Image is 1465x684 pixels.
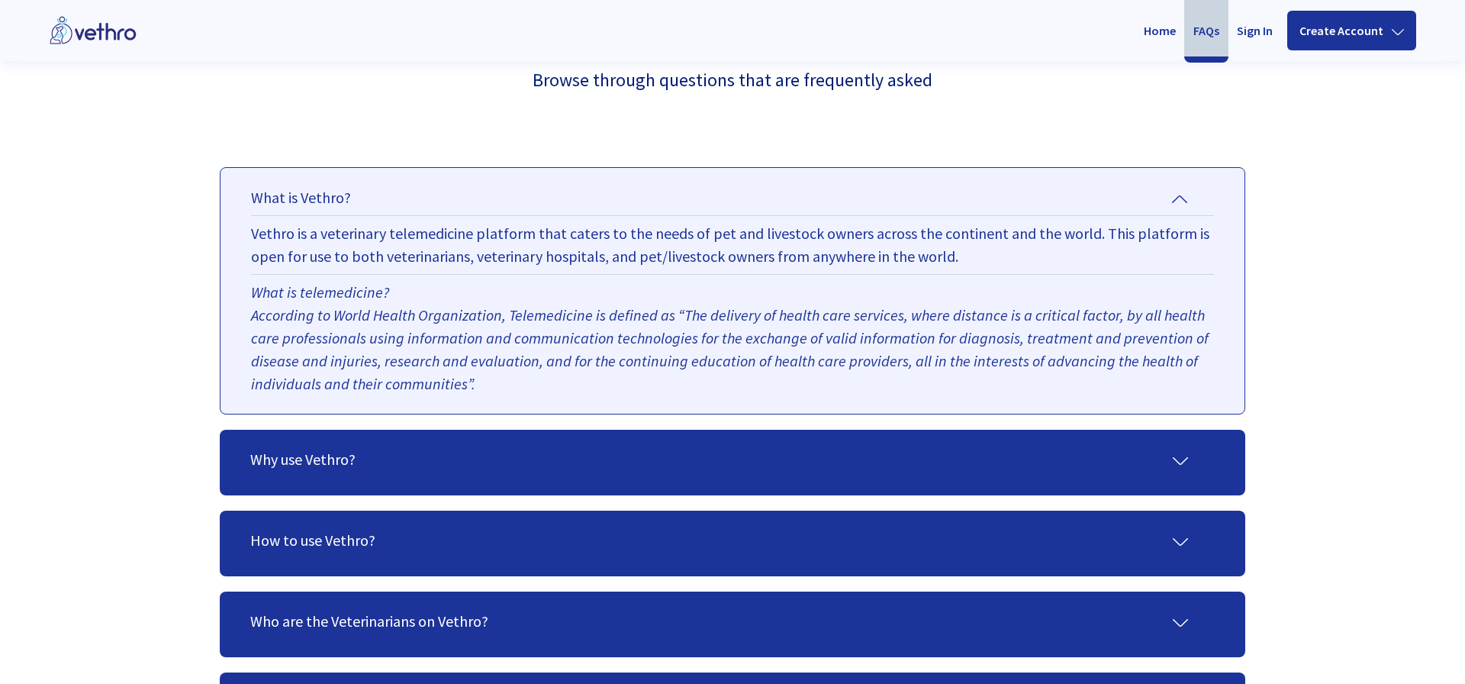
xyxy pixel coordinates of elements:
[250,448,1167,471] div: Why use Vethro?
[1231,5,1279,56] a: Sign In
[251,215,1214,274] p: Vethro is a veterinary telemedicine platform that caters to the needs of pet and livestock owners...
[49,60,1416,94] p: Browse through questions that are frequently asked
[251,274,1214,395] p: What is telemedicine? According to World Health Organization, Telemedicine is defined as “The del...
[250,529,1167,552] div: How to use Vethro?
[1184,5,1228,56] a: FAQs
[1299,23,1389,38] p: Create Account
[251,186,1166,209] div: What is Vethro?
[250,610,1167,633] div: Who are the Veterinarians on Vethro?
[1138,5,1182,56] a: Home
